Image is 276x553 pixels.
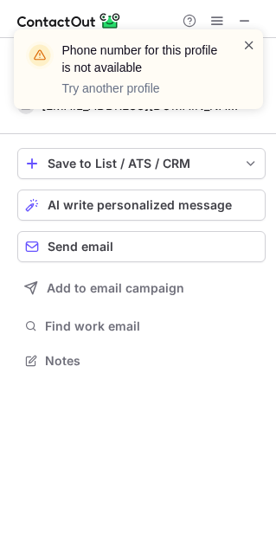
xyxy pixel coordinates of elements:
span: Find work email [45,318,259,334]
button: Notes [17,349,266,373]
button: Find work email [17,314,266,338]
img: warning [26,42,54,69]
span: AI write personalized message [48,198,232,212]
span: Send email [48,240,113,254]
p: Try another profile [62,80,221,97]
div: Save to List / ATS / CRM [48,157,235,170]
button: save-profile-one-click [17,148,266,179]
button: Send email [17,231,266,262]
button: Add to email campaign [17,273,266,304]
span: Notes [45,353,259,369]
header: Phone number for this profile is not available [62,42,221,76]
span: Add to email campaign [47,281,184,295]
img: ContactOut v5.3.10 [17,10,121,31]
button: AI write personalized message [17,190,266,221]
